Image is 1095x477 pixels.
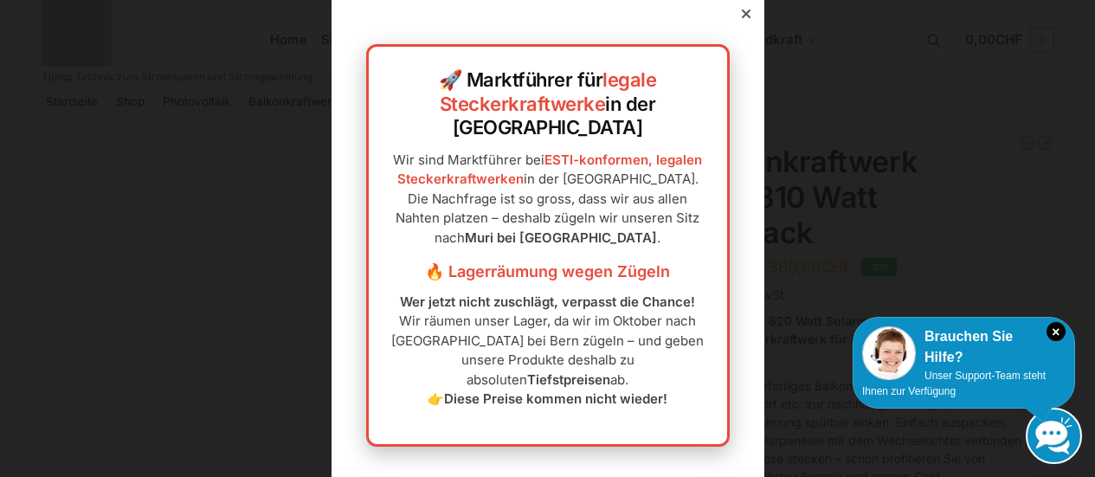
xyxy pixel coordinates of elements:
h2: 🚀 Marktführer für in der [GEOGRAPHIC_DATA] [386,68,710,140]
strong: Diese Preise kommen nicht wieder! [444,390,667,407]
span: Unser Support-Team steht Ihnen zur Verfügung [862,370,1046,397]
img: Customer service [862,326,916,380]
h3: 🔥 Lagerräumung wegen Zügeln [386,261,710,283]
strong: Muri bei [GEOGRAPHIC_DATA] [465,229,657,246]
i: Schließen [1047,322,1066,341]
div: Brauchen Sie Hilfe? [862,326,1066,368]
strong: Tiefstpreisen [527,371,610,388]
strong: Wer jetzt nicht zuschlägt, verpasst die Chance! [400,293,695,310]
a: ESTI-konformen, legalen Steckerkraftwerken [397,151,703,188]
p: Wir räumen unser Lager, da wir im Oktober nach [GEOGRAPHIC_DATA] bei Bern zügeln – und geben unse... [386,293,710,409]
p: Wir sind Marktführer bei in der [GEOGRAPHIC_DATA]. Die Nachfrage ist so gross, dass wir aus allen... [386,151,710,248]
a: legale Steckerkraftwerke [440,68,657,115]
